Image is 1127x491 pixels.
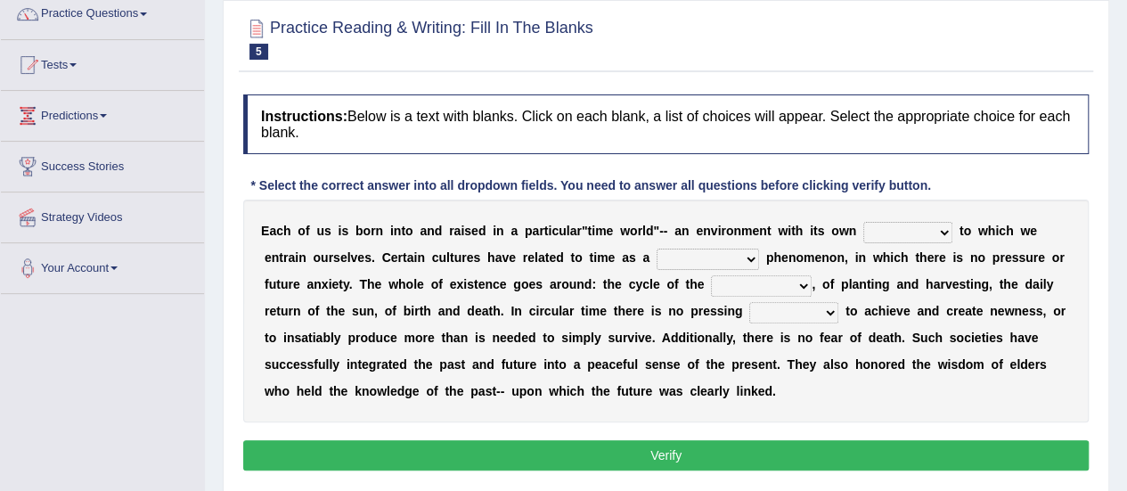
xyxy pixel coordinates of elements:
b: w [839,224,849,238]
b: u [569,277,577,291]
b: v [945,277,952,291]
b: e [338,304,345,318]
b: s [364,250,372,265]
b: n [445,304,453,318]
b: r [414,304,419,318]
b: o [822,277,830,291]
b: t [867,277,871,291]
b: o [630,224,638,238]
b: s [352,304,359,318]
b: c [999,224,1006,238]
b: e [1011,277,1018,291]
b: t [403,250,407,265]
b: n [970,250,978,265]
b: n [485,277,493,291]
b: s [324,224,331,238]
b: i [788,224,791,238]
b: n [733,224,741,238]
b: n [427,224,435,238]
b: e [752,224,759,238]
b: u [454,250,462,265]
b: s [629,250,636,265]
b: c [894,250,901,265]
a: Your Account [1,243,204,288]
a: Success Stories [1,142,204,186]
b: e [606,224,613,238]
b: , [812,277,815,291]
b: e [549,250,556,265]
b: u [359,304,367,318]
b: f [306,224,310,238]
b: t [279,250,283,265]
b: w [978,224,988,238]
b: b [404,304,412,318]
span: 5 [249,44,268,60]
b: a [852,277,859,291]
b: i [461,224,464,238]
b: h [901,250,909,265]
b: i [890,250,894,265]
b: p [841,277,849,291]
b: e [698,277,705,291]
b: h [607,277,615,291]
a: Predictions [1,91,204,135]
b: e [939,250,946,265]
b: e [1030,224,1037,238]
b: o [575,250,583,265]
b: . [372,250,375,265]
b: e [417,277,424,291]
b: h [926,277,934,291]
b: n [293,304,301,318]
b: e [608,250,615,265]
b: a [510,224,518,238]
b: w [1020,224,1030,238]
b: e [340,250,347,265]
b: r [637,224,641,238]
b: o [298,224,306,238]
b: u [321,250,329,265]
b: t [570,250,575,265]
b: d [1025,277,1033,291]
b: a [550,277,557,291]
b: e [269,304,276,318]
b: t [589,250,593,265]
b: h [331,304,339,318]
b: l [567,224,570,238]
b: w [620,224,630,238]
b: e [471,224,478,238]
b: i [970,277,974,291]
b: a [453,224,461,238]
b: n [272,250,280,265]
b: f [265,277,269,291]
b: C [382,250,391,265]
b: t [339,277,343,291]
b: u [269,277,277,291]
b: e [265,250,272,265]
b: e [293,277,300,291]
b: a [570,224,577,238]
b: v [350,250,357,265]
b: a [306,277,314,291]
b: a [933,277,940,291]
b: e [374,277,381,291]
b: o [521,277,529,291]
b: r [523,250,527,265]
b: a [407,250,414,265]
b: t [915,250,919,265]
b: o [431,277,439,291]
b: t [999,277,1003,291]
b: e [814,250,821,265]
b: w [873,250,883,265]
b: d [911,277,919,291]
b: l [535,250,538,265]
b: g [981,277,989,291]
b: o [726,224,734,238]
b: o [963,224,971,238]
b: f [829,277,834,291]
b: e [478,277,485,291]
b: f [392,304,396,318]
a: Strategy Videos [1,192,204,237]
b: n [874,277,882,291]
b: , [989,277,992,291]
b: f [674,277,679,291]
